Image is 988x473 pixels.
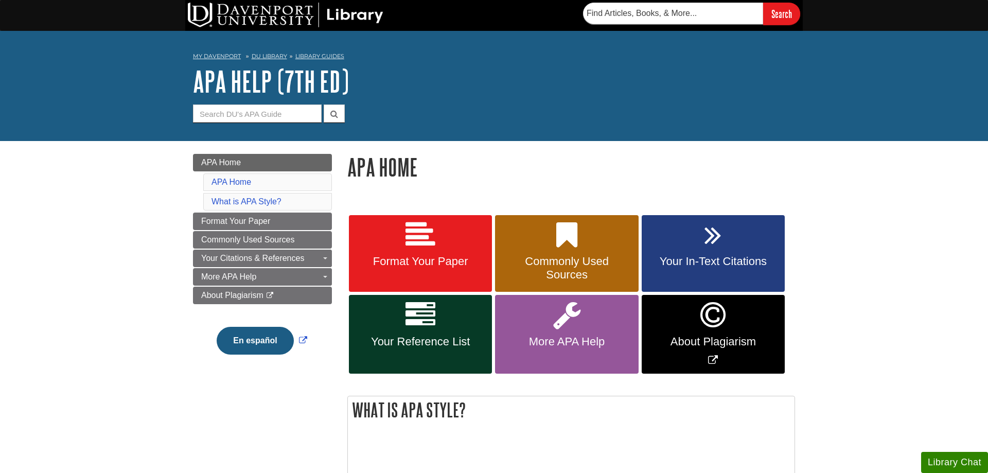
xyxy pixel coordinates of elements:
nav: breadcrumb [193,49,795,66]
a: APA Help (7th Ed) [193,65,349,97]
span: APA Home [201,158,241,167]
a: My Davenport [193,52,241,61]
a: APA Home [211,178,251,186]
a: More APA Help [193,268,332,286]
button: Library Chat [921,452,988,473]
a: What is APA Style? [211,197,281,206]
span: Format Your Paper [357,255,484,268]
a: Format Your Paper [349,215,492,292]
a: APA Home [193,154,332,171]
input: Search [763,3,800,25]
a: Commonly Used Sources [193,231,332,249]
button: En español [217,327,293,355]
span: About Plagiarism [649,335,777,348]
span: Format Your Paper [201,217,270,225]
span: Commonly Used Sources [503,255,630,282]
input: Search DU's APA Guide [193,104,322,122]
span: About Plagiarism [201,291,263,300]
a: Your In-Text Citations [642,215,785,292]
a: Format Your Paper [193,213,332,230]
span: More APA Help [503,335,630,348]
img: DU Library [188,3,383,27]
a: DU Library [252,52,287,60]
span: More APA Help [201,272,256,281]
a: Library Guides [295,52,344,60]
span: Commonly Used Sources [201,235,294,244]
div: Guide Page Menu [193,154,332,372]
span: Your Citations & References [201,254,304,262]
i: This link opens in a new window [266,292,274,299]
a: Your Citations & References [193,250,332,267]
a: Commonly Used Sources [495,215,638,292]
input: Find Articles, Books, & More... [583,3,763,24]
span: Your Reference List [357,335,484,348]
a: Your Reference List [349,295,492,374]
a: Link opens in new window [214,336,309,345]
h2: What is APA Style? [348,396,795,424]
a: About Plagiarism [193,287,332,304]
span: Your In-Text Citations [649,255,777,268]
a: More APA Help [495,295,638,374]
a: Link opens in new window [642,295,785,374]
h1: APA Home [347,154,795,180]
form: Searches DU Library's articles, books, and more [583,3,800,25]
